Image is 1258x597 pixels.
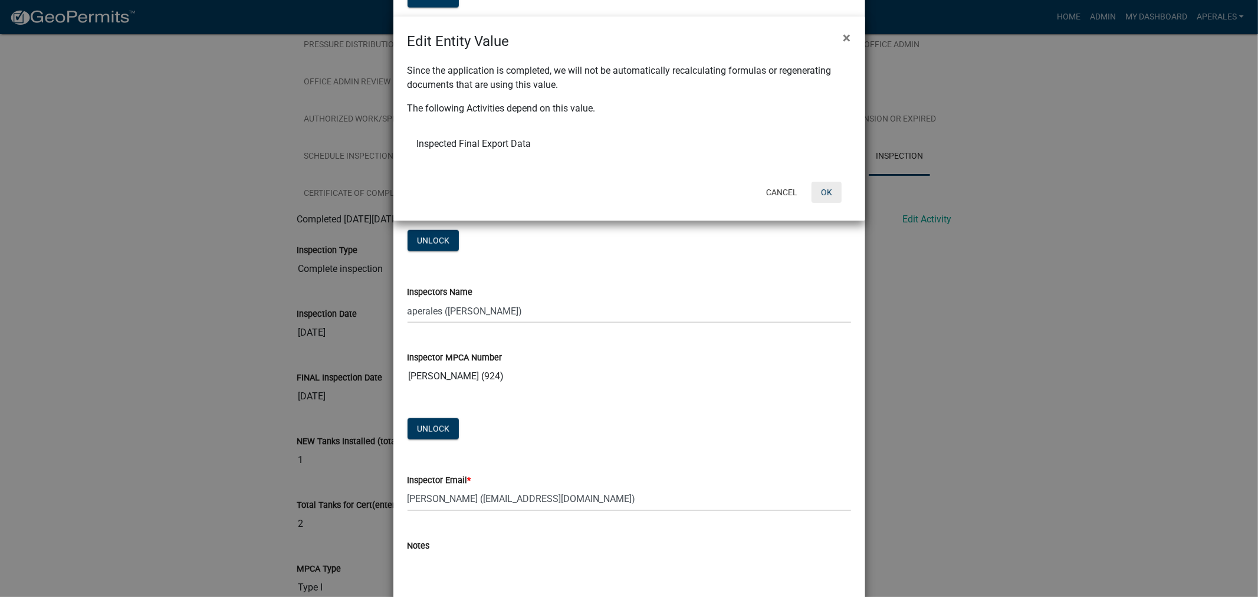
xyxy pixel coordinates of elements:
[408,64,851,92] p: Since the application is completed, we will not be automatically recalculating formulas or regene...
[408,31,510,52] h4: Edit Entity Value
[834,21,860,54] button: Close
[408,101,851,116] p: The following Activities depend on this value.
[408,130,851,158] li: Inspected Final Export Data
[757,182,807,203] button: Cancel
[812,182,842,203] button: OK
[843,29,851,46] span: ×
